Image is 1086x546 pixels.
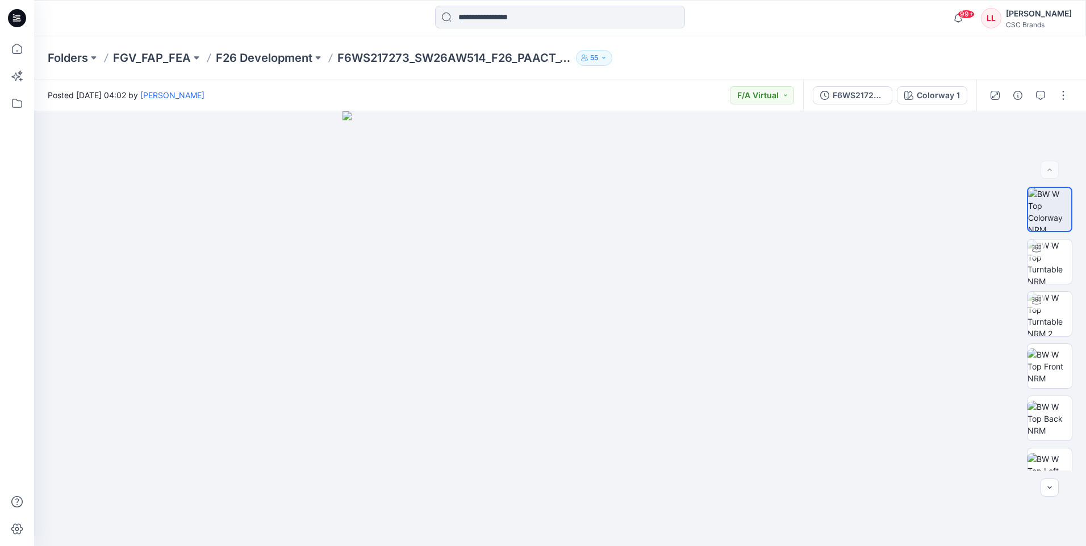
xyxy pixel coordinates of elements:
[48,89,204,101] span: Posted [DATE] 04:02 by
[1009,86,1027,104] button: Details
[140,90,204,100] a: [PERSON_NAME]
[342,111,778,546] img: eyJhbGciOiJIUzI1NiIsImtpZCI6IjAiLCJzbHQiOiJzZXMiLCJ0eXAiOiJKV1QifQ.eyJkYXRhIjp7InR5cGUiOiJzdG9yYW...
[1027,401,1072,436] img: BW W Top Back NRM
[113,50,191,66] a: FGV_FAP_FEA
[1027,453,1072,489] img: BW W Top Left NRM
[917,89,960,102] div: Colorway 1
[897,86,967,104] button: Colorway 1
[1006,20,1072,29] div: CSC Brands
[1027,292,1072,336] img: BW W Top Turntable NRM 2
[981,8,1001,28] div: LL
[48,50,88,66] a: Folders
[1028,188,1071,231] img: BW W Top Colorway NRM
[216,50,312,66] a: F26 Development
[813,86,892,104] button: F6WS217273_SW26AW514_F26_PAACT_VFA1
[833,89,885,102] div: F6WS217273_SW26AW514_F26_PAACT_VFA1
[337,50,571,66] p: F6WS217273_SW26AW514_F26_PAACT_VFA1
[958,10,975,19] span: 99+
[1006,7,1072,20] div: [PERSON_NAME]
[590,52,598,64] p: 55
[576,50,612,66] button: 55
[1027,240,1072,284] img: BW W Top Turntable NRM
[1027,348,1072,384] img: BW W Top Front NRM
